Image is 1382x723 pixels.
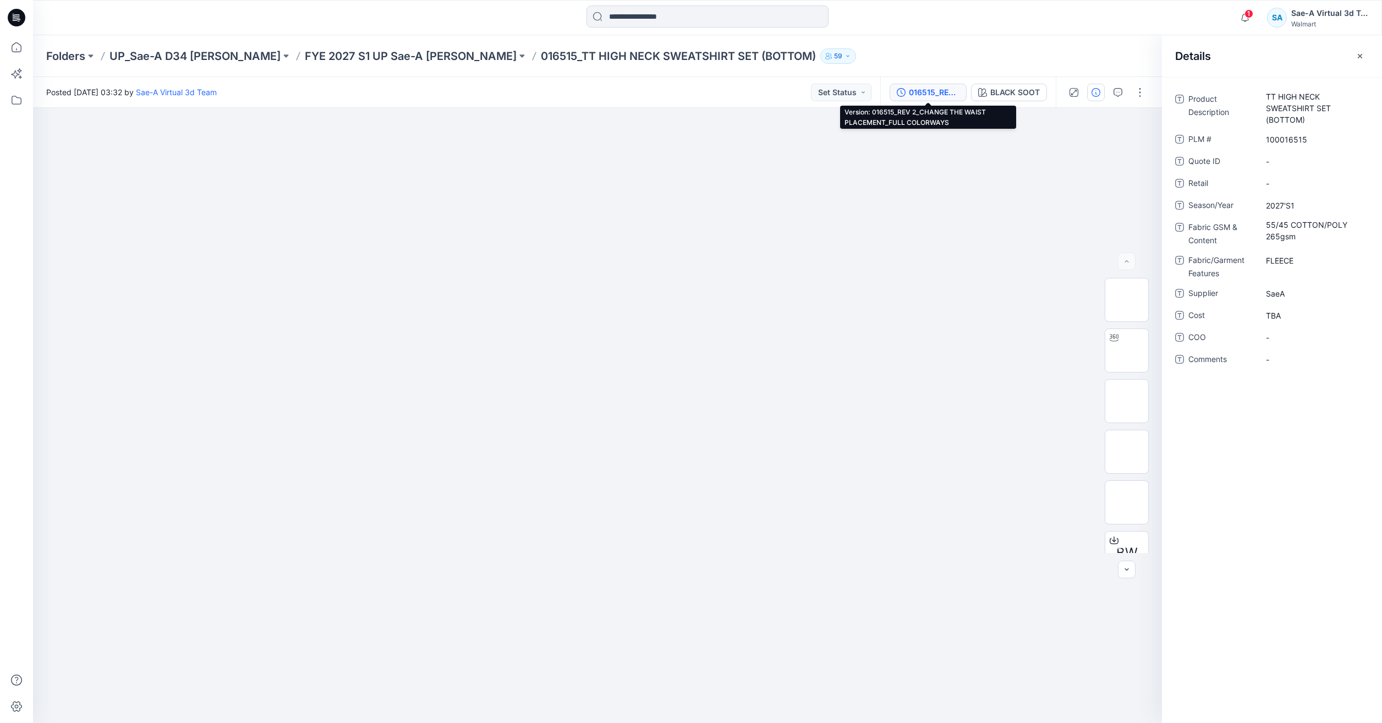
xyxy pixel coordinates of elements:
span: TT HIGH NECK SWEATSHIRT SET (BOTTOM) [1266,91,1362,125]
a: Folders [46,48,85,64]
a: Sae-A Virtual 3d Team [136,87,217,97]
span: Retail [1188,177,1254,192]
span: Comments [1188,353,1254,368]
div: SA [1267,8,1287,28]
div: BLACK SOOT [990,86,1040,98]
span: 2027'S1 [1266,200,1362,211]
span: Supplier [1188,287,1254,302]
p: 016515_TT HIGH NECK SWEATSHIRT SET (BOTTOM) [541,48,816,64]
span: - [1266,156,1362,167]
p: 59 [834,50,842,62]
span: - [1266,178,1362,189]
div: Sae-A Virtual 3d Team [1291,7,1368,20]
div: Walmart [1291,20,1368,28]
span: 55/45 COTTON/POLY 265gsm [1266,219,1362,242]
h2: Details [1175,50,1211,63]
button: BLACK SOOT [971,84,1047,101]
a: FYE 2027 S1 UP Sae-A [PERSON_NAME] [305,48,517,64]
span: PLM # [1188,133,1254,148]
span: Product Description [1188,92,1254,126]
span: - [1266,354,1362,365]
span: TBA [1266,310,1362,321]
button: Details [1087,84,1105,101]
button: 59 [820,48,856,64]
span: Fabric/Garment Features [1188,254,1254,280]
span: BW [1116,543,1138,563]
span: Quote ID [1188,155,1254,170]
span: 1 [1244,9,1253,18]
span: Season/Year [1188,199,1254,214]
span: Posted [DATE] 03:32 by [46,86,217,98]
button: 016515_REV 2_CHANGE THE WAIST PLACEMENT_FULL COLORWAYS [890,84,967,101]
span: COO [1188,331,1254,346]
div: 016515_REV 2_CHANGE THE WAIST PLACEMENT_FULL COLORWAYS [909,86,959,98]
span: Cost [1188,309,1254,324]
span: Fabric GSM & Content [1188,221,1254,247]
span: 100016515 [1266,134,1362,145]
span: SaeA [1266,288,1362,299]
span: - [1266,332,1362,343]
a: UP_Sae-A D34 [PERSON_NAME] [109,48,281,64]
span: FLEECE [1266,255,1362,266]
